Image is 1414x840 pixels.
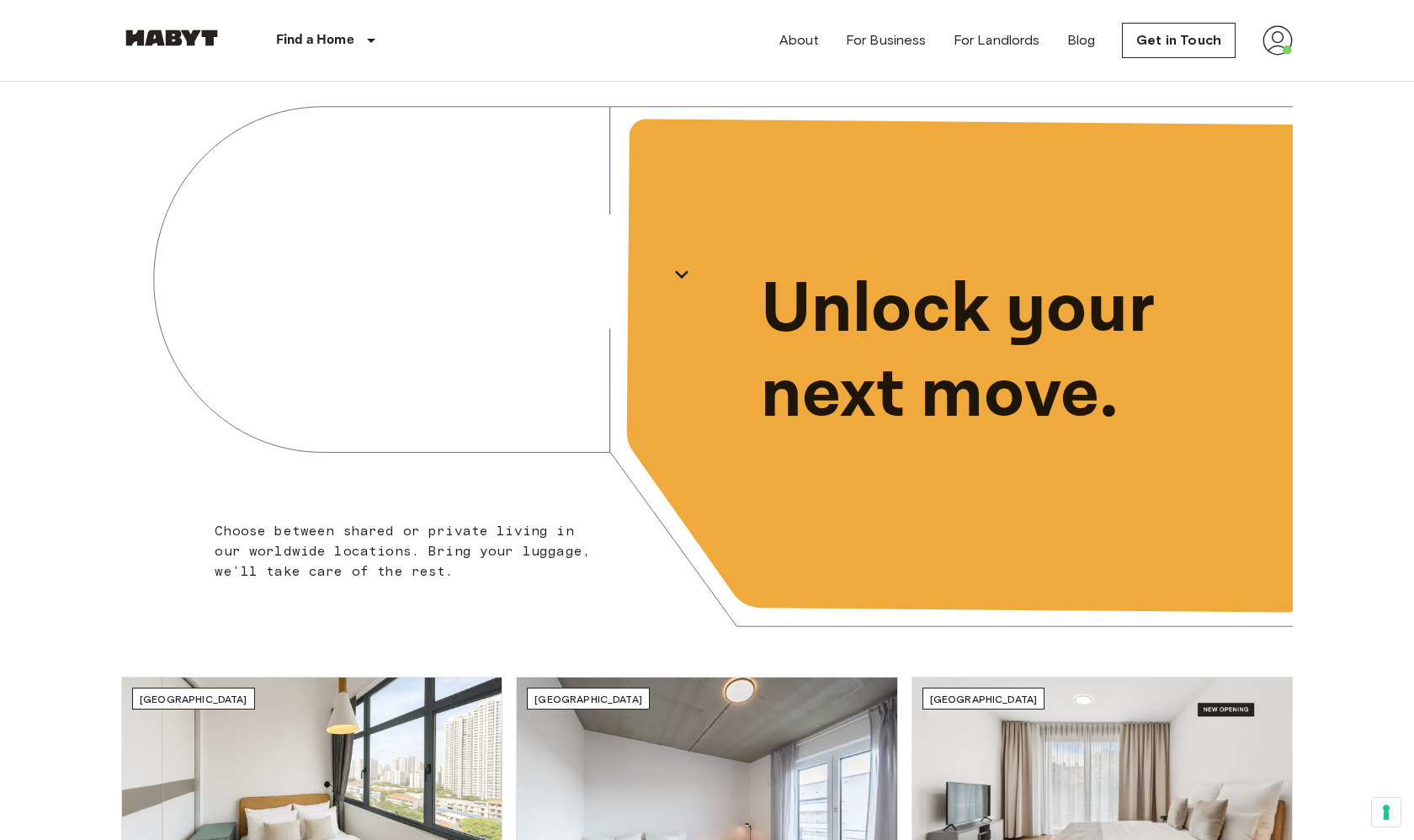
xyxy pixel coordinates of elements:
span: [GEOGRAPHIC_DATA] [930,693,1038,705]
span: [GEOGRAPHIC_DATA] [534,693,642,705]
img: Habyt [121,29,222,46]
span: [GEOGRAPHIC_DATA] [140,693,247,705]
img: avatar [1262,25,1293,56]
a: About [779,30,819,51]
p: Unlock your next move. [761,268,1266,438]
p: Find a Home [276,30,354,51]
p: Choose between shared or private living in our worldwide locations. Bring your luggage, we'll tak... [215,521,601,582]
a: Blog [1067,30,1096,51]
a: For Landlords [954,30,1040,51]
a: For Business [846,30,927,51]
a: Get in Touch [1122,23,1236,58]
button: Your consent preferences for tracking technologies [1372,798,1401,827]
